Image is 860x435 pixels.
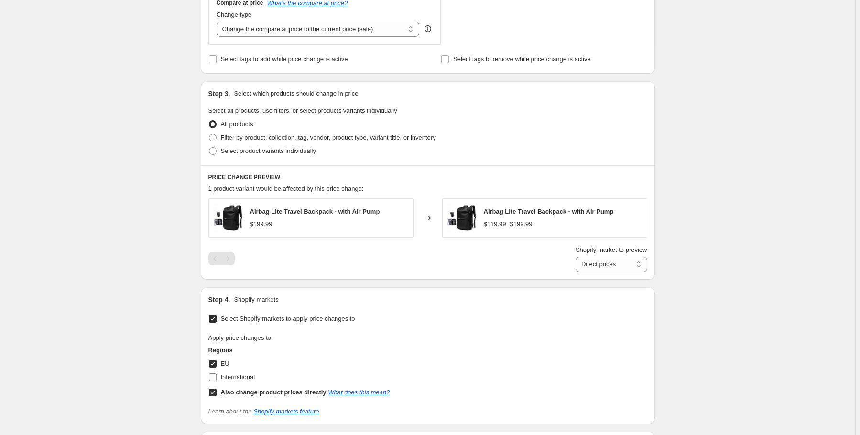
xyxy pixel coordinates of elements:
span: Filter by product, collection, tag, vendor, product type, variant title, or inventory [221,134,436,141]
span: Select all products, use filters, or select products variants individually [208,107,397,114]
span: Shopify market to preview [576,246,647,253]
h3: Regions [208,346,390,355]
span: Select tags to add while price change is active [221,55,348,63]
div: help [423,24,433,33]
b: Also change product prices directly [221,389,327,396]
a: Shopify markets feature [253,408,319,415]
i: Learn about the [208,408,319,415]
h6: PRICE CHANGE PREVIEW [208,174,647,181]
span: Select product variants individually [221,147,316,154]
span: 1 product variant would be affected by this price change: [208,185,364,192]
span: Select Shopify markets to apply price changes to [221,315,355,322]
p: Shopify markets [234,295,278,304]
img: airbag-lite-matt-black-with-air-pump-packlite-gear-3237634_80x.png [447,204,476,232]
span: Airbag Lite Travel Backpack - with Air Pump [484,208,614,215]
strike: $199.99 [510,219,533,229]
span: Apply price changes to: [208,334,273,341]
h2: Step 3. [208,89,230,98]
img: airbag-lite-matt-black-with-air-pump-packlite-gear-3237634_80x.png [214,204,242,232]
h2: Step 4. [208,295,230,304]
div: $119.99 [484,219,506,229]
p: Select which products should change in price [234,89,358,98]
span: Airbag Lite Travel Backpack - with Air Pump [250,208,380,215]
a: What does this mean? [328,389,390,396]
nav: Pagination [208,252,235,265]
span: All products [221,120,253,128]
span: EU [221,360,229,367]
span: Change type [217,11,252,18]
span: International [221,373,255,381]
span: Select tags to remove while price change is active [453,55,591,63]
div: $199.99 [250,219,272,229]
